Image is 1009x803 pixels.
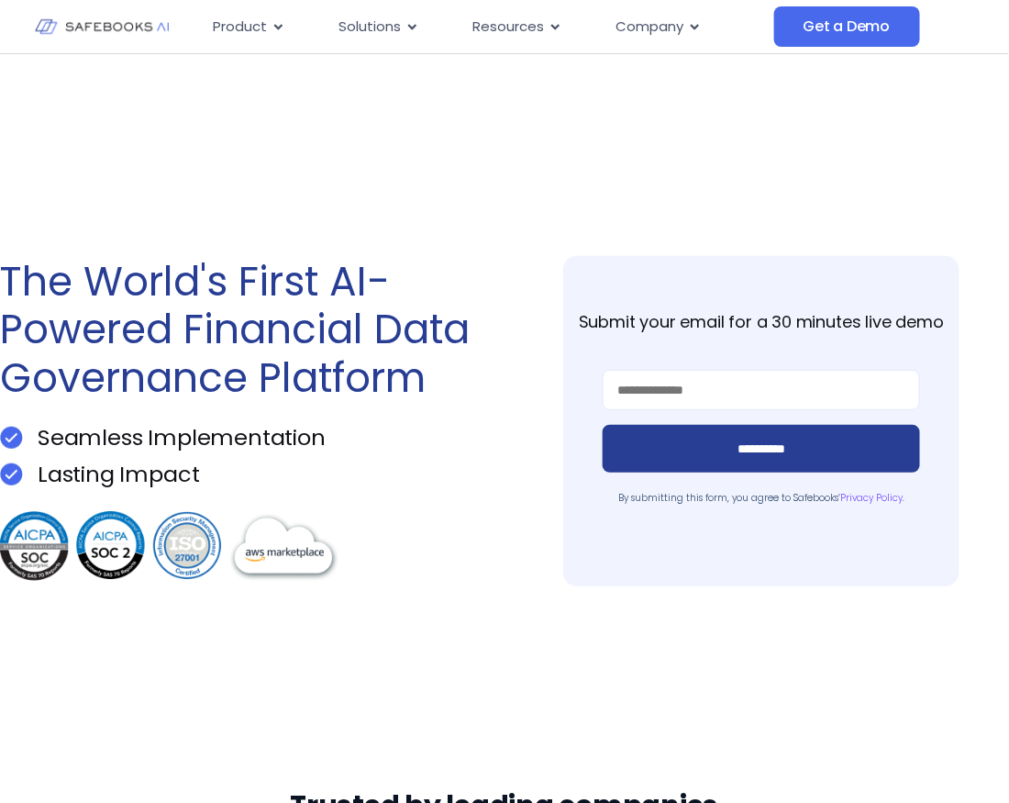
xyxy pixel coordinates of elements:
div: Menu Toggle [198,9,773,45]
span: Company [615,17,683,38]
span: Product [213,17,267,38]
span: Resources [472,17,544,38]
nav: Menu [198,9,773,45]
strong: Submit your email for a 30 minutes live demo [579,310,944,333]
p: Lasting Impact [38,463,199,485]
p: Seamless Implementation [38,427,326,449]
span: Get a Demo [804,17,891,36]
span: Solutions [338,17,401,38]
a: Get a Demo [774,6,920,47]
a: Privacy Policy [840,491,903,505]
p: By submitting this form, you agree to Safebooks’ . [603,491,920,505]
